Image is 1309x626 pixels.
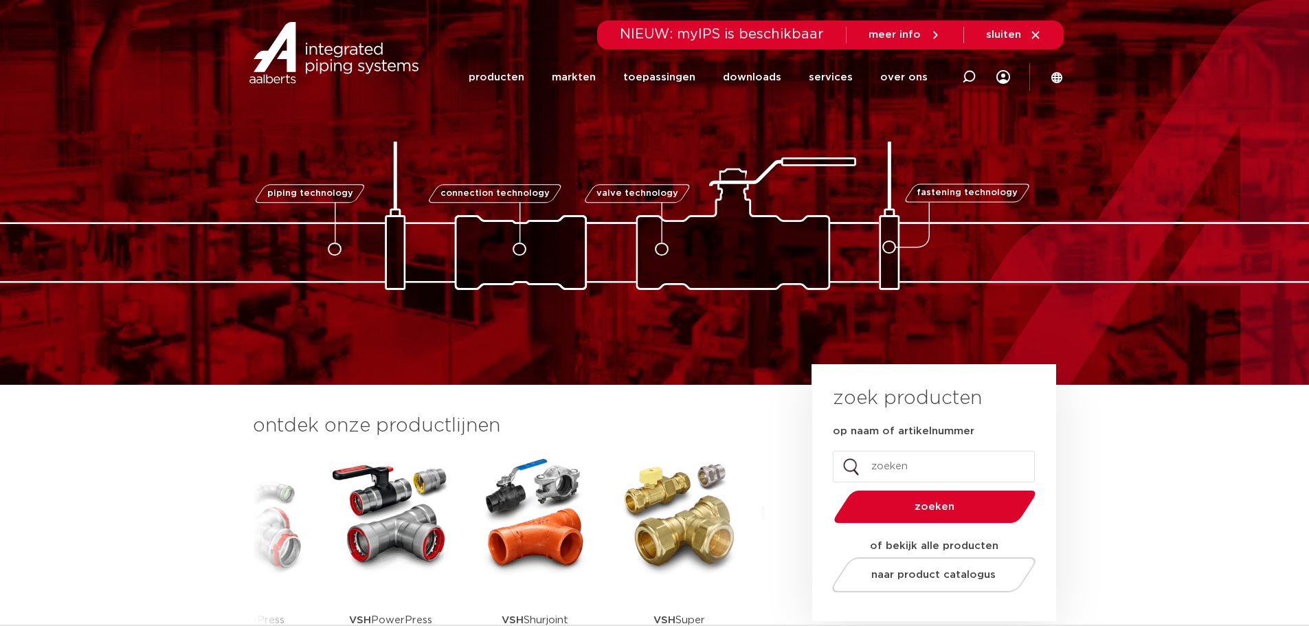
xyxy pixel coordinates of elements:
a: producten [469,51,524,104]
span: meer info [869,30,921,40]
strong: of bekijk alle producten [870,541,998,551]
nav: Menu [469,51,928,104]
span: connection technology [440,189,549,198]
a: sluiten [986,29,1042,41]
span: valve technology [596,189,678,198]
strong: VSH [502,615,524,625]
a: meer info [869,29,941,41]
span: fastening technology [917,189,1018,198]
label: op naam of artikelnummer [833,425,974,438]
a: markten [552,51,596,104]
a: downloads [723,51,781,104]
span: piping technology [267,189,353,198]
button: zoeken [828,489,1041,524]
span: NIEUW: myIPS is beschikbaar [620,27,824,41]
a: services [809,51,853,104]
h3: zoek producten [833,385,982,412]
strong: VSH [349,615,371,625]
h3: ontdek onze productlijnen [253,412,765,440]
a: naar product catalogus [828,557,1039,592]
a: over ons [880,51,928,104]
span: zoeken [869,502,1000,512]
span: sluiten [986,30,1021,40]
a: toepassingen [623,51,695,104]
input: zoeken [833,451,1035,482]
strong: VSH [653,615,675,625]
span: naar product catalogus [871,570,996,580]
